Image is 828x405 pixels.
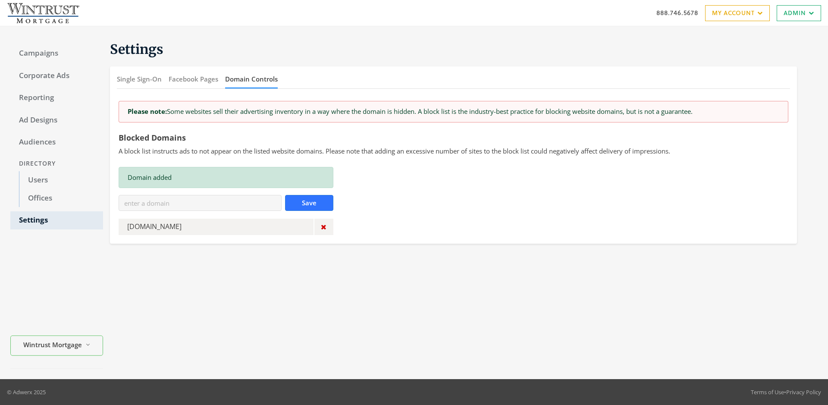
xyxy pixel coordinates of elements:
a: Reporting [10,89,103,107]
a: Settings [10,211,103,229]
div: Domain added [119,167,333,188]
div: [DOMAIN_NAME] [119,219,314,235]
a: Terms of Use [751,388,784,396]
div: • [751,388,821,396]
h5: Blocked Domains [119,133,788,143]
button: Wintrust Mortgage [10,336,103,356]
input: enter a domain [119,195,282,211]
span: Wintrust Mortgage [23,340,82,350]
button: Save [285,195,333,211]
button: Facebook Pages [169,70,218,88]
p: A block list instructs ads to not appear on the listed website domains. Please note that adding a... [119,146,788,156]
a: My Account [705,5,770,21]
a: Users [19,171,103,189]
p: © Adwerx 2025 [7,388,46,396]
span: Settings [110,41,163,57]
a: Campaigns [10,44,103,63]
button: Domain Controls [225,70,278,88]
a: Privacy Policy [786,388,821,396]
a: Offices [19,189,103,207]
strong: Please note: [128,107,167,116]
a: Corporate Ads [10,67,103,85]
img: Adwerx [7,2,79,24]
div: Some websites sell their advertising inventory in a way where the domain is hidden. A block list ... [119,101,788,122]
a: Audiences [10,133,103,151]
button: Single Sign-On [117,70,162,88]
a: Admin [777,5,821,21]
a: 888.746.5678 [656,8,698,17]
div: Directory [10,156,103,172]
a: Ad Designs [10,111,103,129]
